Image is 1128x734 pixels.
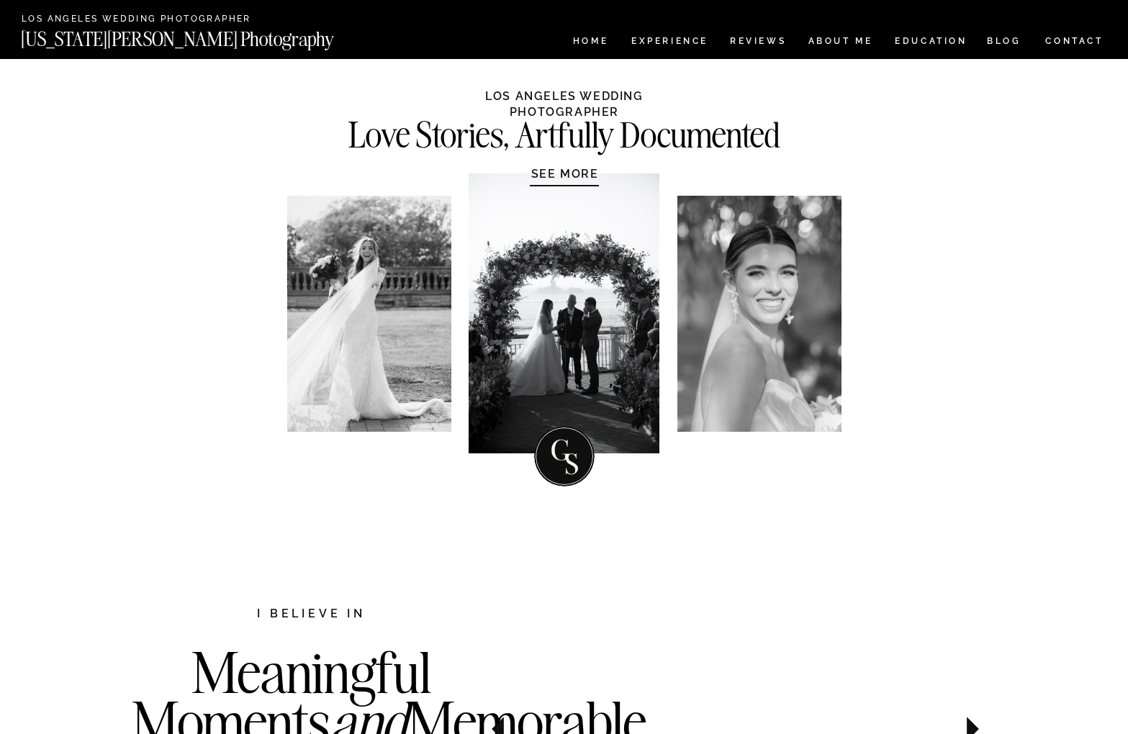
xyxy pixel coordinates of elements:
a: Experience [631,37,707,49]
h2: I believe in [181,605,442,625]
h1: LOS ANGELES WEDDING PHOTOGRAPHER [430,89,700,117]
a: Los Angeles Wedding Photographer [22,14,304,25]
a: CONTACT [1044,33,1104,49]
h2: Love Stories, Artfully Documented [317,119,812,147]
a: [US_STATE][PERSON_NAME] Photography [21,30,382,42]
a: EDUCATION [893,37,969,49]
a: SEE MORE [497,166,633,181]
a: HOME [570,37,611,49]
a: BLOG [987,37,1021,49]
a: REVIEWS [730,37,784,49]
a: ABOUT ME [808,37,873,49]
